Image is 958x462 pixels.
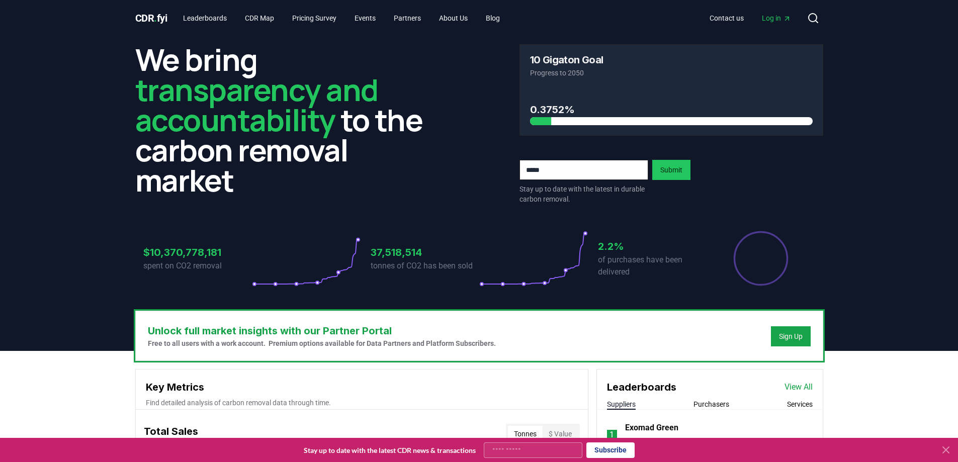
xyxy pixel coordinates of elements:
nav: Main [175,9,508,27]
a: Contact us [702,9,752,27]
button: $ Value [543,426,578,442]
h3: 0.3752% [530,102,813,117]
span: Log in [762,13,791,23]
a: CDR.fyi [135,11,167,25]
a: Pricing Survey [284,9,344,27]
p: tonnes of CO2 has been sold [371,260,479,272]
nav: Main [702,9,799,27]
a: CDR Map [237,9,282,27]
h3: Key Metrics [146,380,578,395]
a: View All [785,381,813,393]
a: Blog [478,9,508,27]
a: Exomad Green [625,422,678,434]
p: 1 [609,429,614,441]
p: spent on CO2 removal [143,260,252,272]
button: Suppliers [607,399,636,409]
h3: 10 Gigaton Goal [530,55,603,65]
h3: Leaderboards [607,380,676,395]
a: Partners [386,9,429,27]
span: transparency and accountability [135,69,378,140]
button: Sign Up [771,326,811,346]
h3: 37,518,514 [371,245,479,260]
button: Tonnes [508,426,543,442]
span: CDR fyi [135,12,167,24]
button: Submit [652,160,690,180]
p: of purchases have been delivered [598,254,707,278]
button: Purchasers [693,399,729,409]
h3: Total Sales [144,424,198,444]
span: . [154,12,157,24]
h3: $10,370,778,181 [143,245,252,260]
a: About Us [431,9,476,27]
a: Leaderboards [175,9,235,27]
div: Percentage of sales delivered [733,230,789,287]
a: Sign Up [779,331,803,341]
a: Log in [754,9,799,27]
p: Find detailed analysis of carbon removal data through time. [146,398,578,408]
button: Services [787,399,813,409]
p: Stay up to date with the latest in durable carbon removal. [519,184,648,204]
p: Progress to 2050 [530,68,813,78]
h3: 2.2% [598,239,707,254]
p: Free to all users with a work account. Premium options available for Data Partners and Platform S... [148,338,496,348]
h2: We bring to the carbon removal market [135,44,439,195]
a: Events [346,9,384,27]
h3: Unlock full market insights with our Partner Portal [148,323,496,338]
